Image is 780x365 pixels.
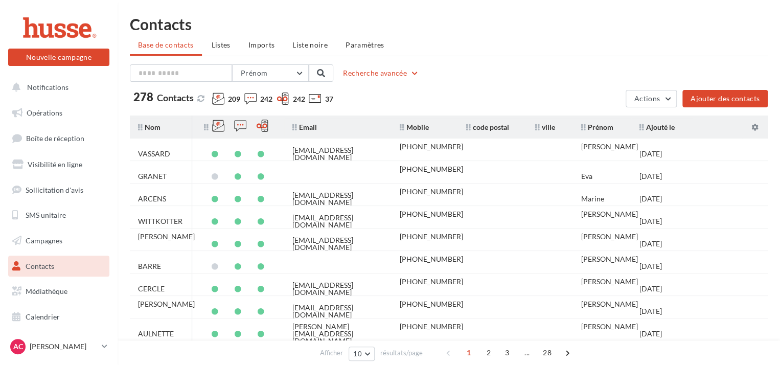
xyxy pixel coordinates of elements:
[6,179,111,201] a: Sollicitation d'avis
[248,40,274,49] span: Imports
[292,323,383,345] div: [PERSON_NAME][EMAIL_ADDRESS][DOMAIN_NAME]
[349,347,375,361] button: 10
[581,173,592,180] div: Eva
[639,285,662,292] div: [DATE]
[138,330,174,337] div: AULNETTE
[6,127,111,149] a: Boîte de réception
[26,312,60,321] span: Calendrier
[353,350,362,358] span: 10
[6,281,111,302] a: Médiathèque
[212,40,231,49] span: Listes
[6,77,107,98] button: Notifications
[581,233,638,240] div: [PERSON_NAME]
[581,195,604,202] div: Marine
[581,256,638,263] div: [PERSON_NAME]
[581,278,638,285] div: [PERSON_NAME]
[138,285,165,292] div: CERCLE
[138,195,166,202] div: ARCENS
[400,301,463,308] div: [PHONE_NUMBER]
[639,195,662,202] div: [DATE]
[400,323,463,330] div: [PHONE_NUMBER]
[138,123,160,131] span: Nom
[346,40,384,49] span: Paramètres
[292,94,305,104] span: 242
[639,150,662,157] div: [DATE]
[400,278,463,285] div: [PHONE_NUMBER]
[6,204,111,226] a: SMS unitaire
[682,90,768,107] button: Ajouter des contacts
[639,240,662,247] div: [DATE]
[27,108,62,117] span: Opérations
[292,214,383,229] div: [EMAIL_ADDRESS][DOMAIN_NAME]
[133,92,153,103] span: 278
[6,230,111,252] a: Campagnes
[130,16,768,32] h1: Contacts
[400,123,429,131] span: Mobile
[8,49,109,66] button: Nouvelle campagne
[499,345,515,361] span: 3
[292,147,383,161] div: [EMAIL_ADDRESS][DOMAIN_NAME]
[6,306,111,328] a: Calendrier
[400,233,463,240] div: [PHONE_NUMBER]
[30,341,98,352] p: [PERSON_NAME]
[138,173,167,180] div: GRANET
[6,154,111,175] a: Visibilité en ligne
[292,237,383,251] div: [EMAIL_ADDRESS][DOMAIN_NAME]
[535,123,555,131] span: ville
[639,308,662,315] div: [DATE]
[380,348,423,358] span: résultats/page
[639,218,662,225] div: [DATE]
[325,94,333,104] span: 37
[639,263,662,270] div: [DATE]
[626,90,677,107] button: Actions
[292,123,317,131] span: Email
[400,256,463,263] div: [PHONE_NUMBER]
[320,348,343,358] span: Afficher
[581,211,638,218] div: [PERSON_NAME]
[6,256,111,277] a: Contacts
[26,185,83,194] span: Sollicitation d'avis
[228,94,240,104] span: 209
[461,345,477,361] span: 1
[138,150,170,157] div: VASSARD
[138,263,161,270] div: BARRE
[26,287,67,295] span: Médiathèque
[581,143,638,150] div: [PERSON_NAME]
[260,94,272,104] span: 242
[13,341,23,352] span: AC
[292,192,383,206] div: [EMAIL_ADDRESS][DOMAIN_NAME]
[581,323,638,330] div: [PERSON_NAME]
[634,94,660,103] span: Actions
[241,69,267,77] span: Prénom
[581,123,613,131] span: Prénom
[157,92,194,103] span: Contacts
[232,64,309,82] button: Prénom
[26,211,66,219] span: SMS unitaire
[639,173,662,180] div: [DATE]
[138,233,195,240] div: [PERSON_NAME]
[539,345,556,361] span: 28
[400,166,463,173] div: [PHONE_NUMBER]
[292,282,383,296] div: [EMAIL_ADDRESS][DOMAIN_NAME]
[639,330,662,337] div: [DATE]
[6,102,111,124] a: Opérations
[400,188,463,195] div: [PHONE_NUMBER]
[26,262,54,270] span: Contacts
[581,301,638,308] div: [PERSON_NAME]
[8,337,109,356] a: AC [PERSON_NAME]
[400,143,463,150] div: [PHONE_NUMBER]
[519,345,535,361] span: ...
[292,304,383,318] div: [EMAIL_ADDRESS][DOMAIN_NAME]
[339,67,423,79] button: Recherche avancée
[292,40,328,49] span: Liste noire
[26,236,62,245] span: Campagnes
[466,123,509,131] span: code postal
[138,301,195,308] div: [PERSON_NAME]
[28,160,82,169] span: Visibilité en ligne
[26,134,84,143] span: Boîte de réception
[138,218,182,225] div: WITTKOTTER
[480,345,497,361] span: 2
[27,83,68,92] span: Notifications
[400,211,463,218] div: [PHONE_NUMBER]
[639,123,675,131] span: Ajouté le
